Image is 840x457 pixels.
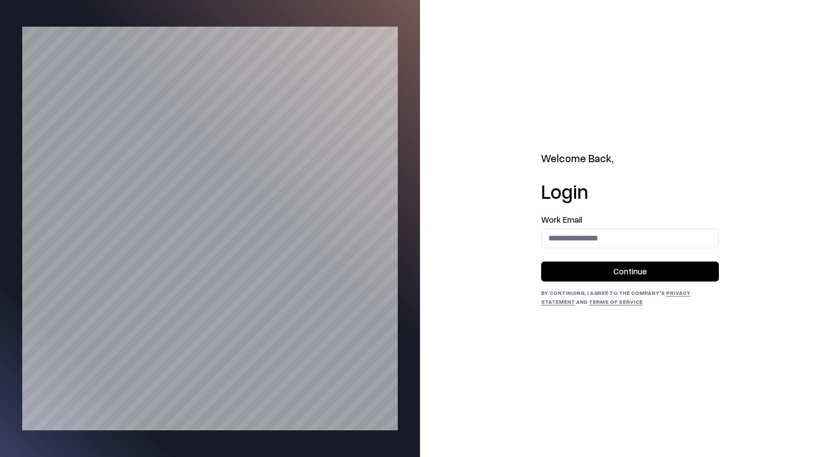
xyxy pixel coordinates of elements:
h1: Login [541,180,719,202]
button: Continue [541,262,719,282]
a: Privacy Statement [541,289,691,305]
a: Terms of Service [589,298,643,305]
h2: Welcome Back, [541,151,719,167]
div: By continuing, I agree to the Company's and [541,288,719,306]
label: Work Email [541,215,719,224]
